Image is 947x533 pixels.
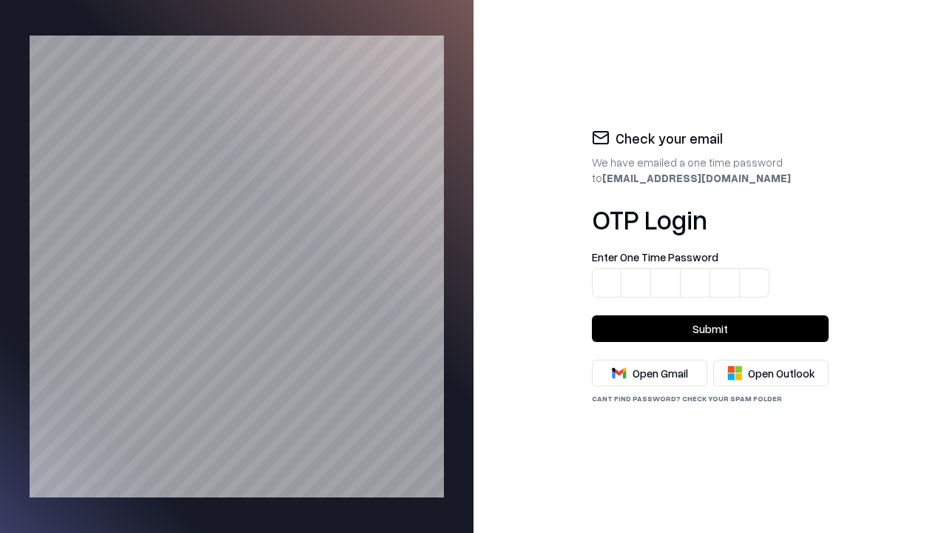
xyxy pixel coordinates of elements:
div: Cant find password? check your spam folder [592,392,829,404]
button: Submit [592,315,829,342]
button: Open Outlook [713,360,829,386]
h2: Check your email [616,129,723,150]
div: We have emailed a one time password to [592,155,829,186]
h1: OTP Login [592,204,829,234]
b: [EMAIL_ADDRESS][DOMAIN_NAME] [602,171,791,184]
button: Open Gmail [592,360,707,386]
